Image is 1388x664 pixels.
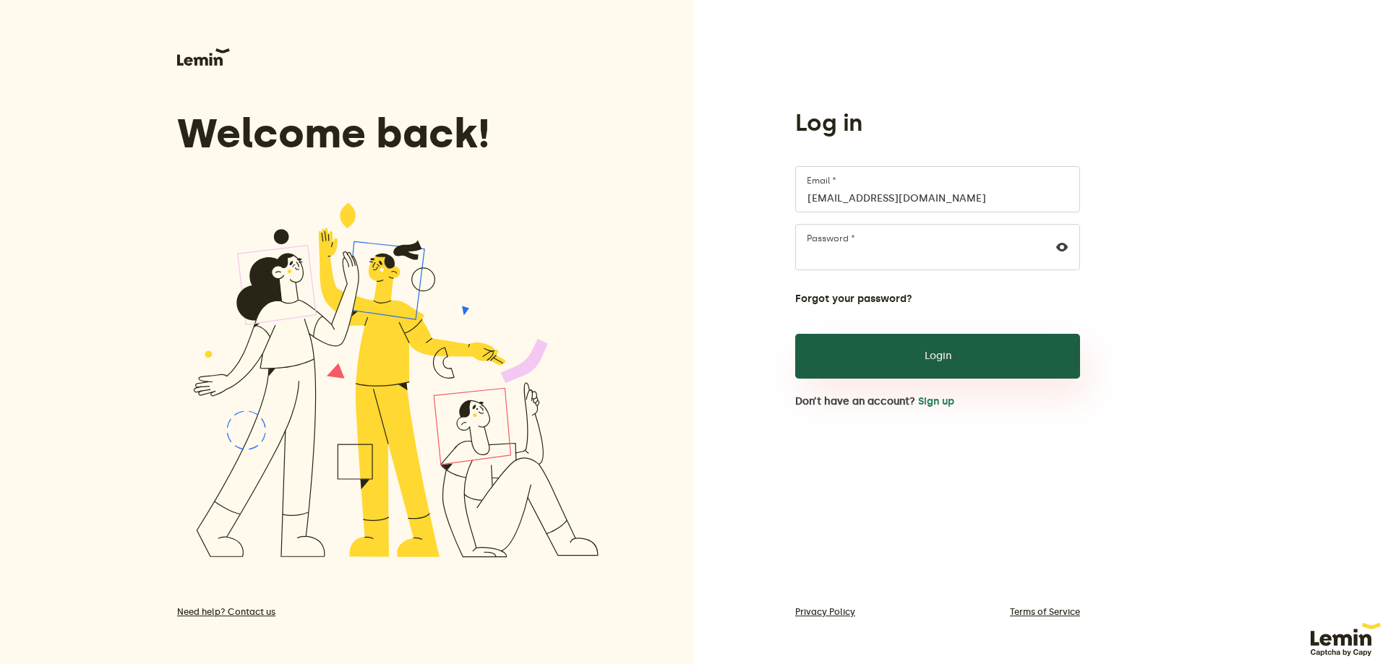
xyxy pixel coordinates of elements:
[795,606,855,618] a: Privacy Policy
[177,48,230,66] img: Lemin logo
[795,334,1080,379] button: Login
[807,175,836,186] label: Email *
[795,108,862,137] h1: Log in
[177,606,617,618] a: Need help? Contact us
[1311,623,1381,657] img: 63f920f45959a057750d25c1_lem1.svg
[177,111,617,157] h3: Welcome back!
[918,396,954,408] button: Sign up
[795,166,1080,212] input: Email *
[1010,606,1080,618] a: Terms of Service
[795,396,915,408] span: Don’t have an account?
[807,233,855,244] label: Password *
[795,293,912,305] button: Forgot your password?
